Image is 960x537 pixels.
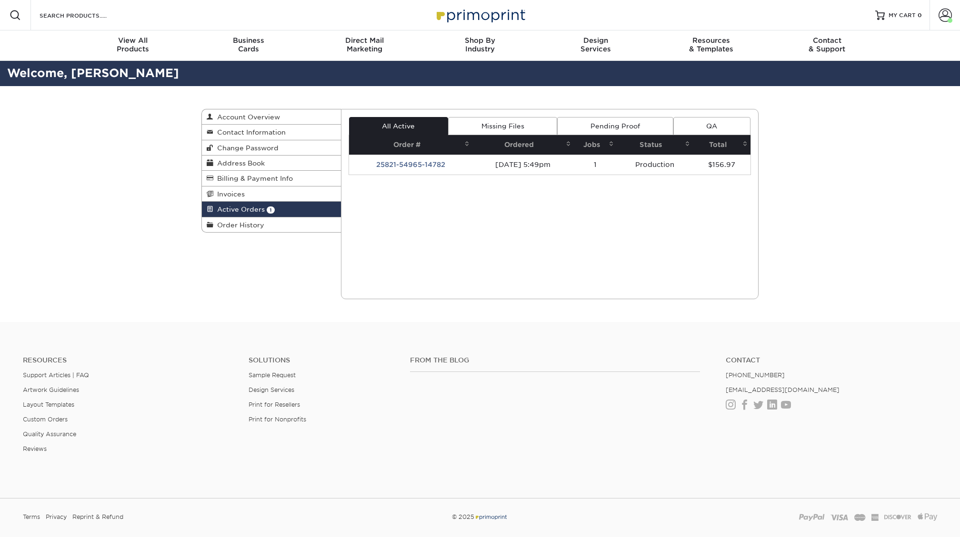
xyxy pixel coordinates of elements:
[267,206,275,214] span: 1
[23,401,74,408] a: Layout Templates
[617,155,693,175] td: Production
[191,36,307,45] span: Business
[2,508,81,534] iframe: Google Customer Reviews
[349,155,472,175] td: 25821-54965-14782
[23,371,89,379] a: Support Articles | FAQ
[422,36,538,53] div: Industry
[202,202,341,217] a: Active Orders 1
[72,510,123,524] a: Reprint & Refund
[693,155,750,175] td: $156.97
[307,36,422,45] span: Direct Mail
[769,36,885,45] span: Contact
[726,371,785,379] a: [PHONE_NUMBER]
[349,135,472,155] th: Order #
[213,175,293,182] span: Billing & Payment Info
[75,36,191,53] div: Products
[202,156,341,171] a: Address Book
[726,386,840,393] a: [EMAIL_ADDRESS][DOMAIN_NAME]
[75,36,191,45] span: View All
[202,140,341,156] a: Change Password
[726,356,937,364] a: Contact
[249,401,300,408] a: Print for Resellers
[574,155,617,175] td: 1
[39,10,131,21] input: SEARCH PRODUCTS.....
[422,36,538,45] span: Shop By
[191,30,307,61] a: BusinessCards
[23,416,68,423] a: Custom Orders
[202,109,341,125] a: Account Overview
[23,386,79,393] a: Artwork Guidelines
[307,30,422,61] a: Direct MailMarketing
[918,12,922,19] span: 0
[653,30,769,61] a: Resources& Templates
[472,155,574,175] td: [DATE] 5:49pm
[213,205,265,213] span: Active Orders
[474,513,508,520] img: Primoprint
[889,11,916,20] span: MY CART
[23,430,76,438] a: Quality Assurance
[673,117,750,135] a: QA
[653,36,769,45] span: Resources
[538,36,653,53] div: Services
[653,36,769,53] div: & Templates
[249,356,396,364] h4: Solutions
[213,128,286,136] span: Contact Information
[23,445,47,452] a: Reviews
[410,356,700,364] h4: From the Blog
[538,36,653,45] span: Design
[769,36,885,53] div: & Support
[432,5,528,25] img: Primoprint
[249,416,306,423] a: Print for Nonprofits
[448,117,557,135] a: Missing Files
[75,30,191,61] a: View AllProducts
[213,159,265,167] span: Address Book
[202,171,341,186] a: Billing & Payment Info
[693,135,750,155] th: Total
[23,356,234,364] h4: Resources
[349,117,448,135] a: All Active
[472,135,574,155] th: Ordered
[202,217,341,232] a: Order History
[538,30,653,61] a: DesignServices
[249,386,294,393] a: Design Services
[191,36,307,53] div: Cards
[769,30,885,61] a: Contact& Support
[249,371,296,379] a: Sample Request
[557,117,673,135] a: Pending Proof
[617,135,693,155] th: Status
[202,125,341,140] a: Contact Information
[213,190,245,198] span: Invoices
[202,186,341,202] a: Invoices
[213,113,280,121] span: Account Overview
[307,36,422,53] div: Marketing
[574,135,617,155] th: Jobs
[325,510,635,524] div: © 2025
[422,30,538,61] a: Shop ByIndustry
[213,144,279,152] span: Change Password
[213,221,264,229] span: Order History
